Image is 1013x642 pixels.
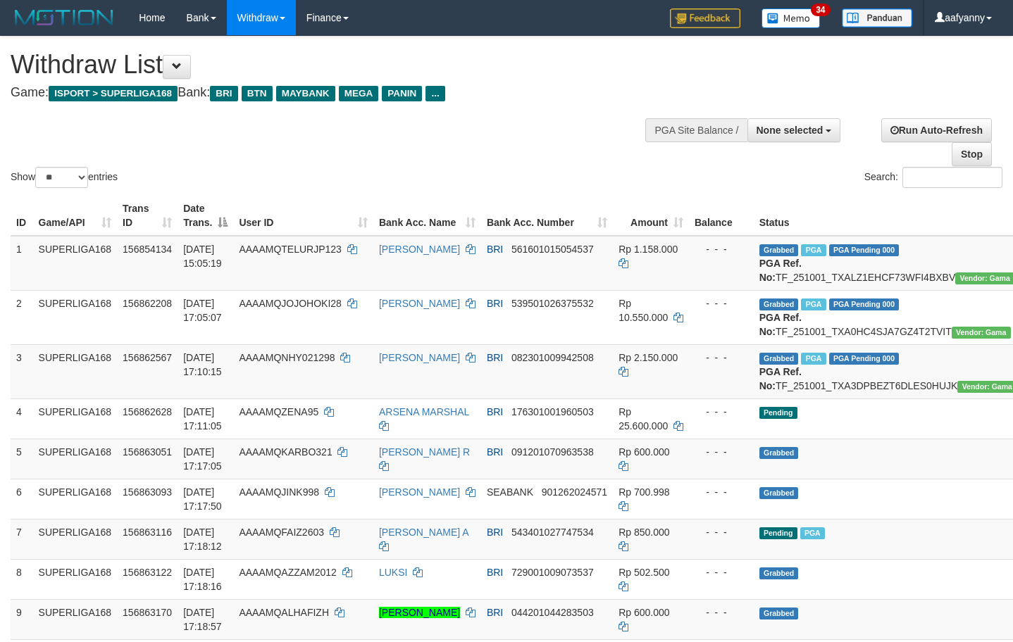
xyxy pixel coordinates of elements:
select: Showentries [35,167,88,188]
span: BRI [487,406,503,417]
button: None selected [747,118,841,142]
span: ISPORT > SUPERLIGA168 [49,86,178,101]
a: [PERSON_NAME] [379,244,460,255]
span: Pending [759,407,797,419]
th: Balance [689,196,754,236]
span: 156854134 [123,244,172,255]
td: SUPERLIGA168 [33,559,118,599]
span: 34 [811,4,830,16]
span: Copy 176301001960503 to clipboard [511,406,594,417]
span: 156863051 [123,446,172,458]
span: AAAAMQZENA95 [239,406,318,417]
span: BRI [487,298,503,309]
td: SUPERLIGA168 [33,236,118,291]
span: [DATE] 17:17:05 [183,446,222,472]
span: MAYBANK [276,86,335,101]
td: 2 [11,290,33,344]
a: ARSENA MARSHAL [379,406,469,417]
span: Grabbed [759,487,799,499]
span: 156862567 [123,352,172,363]
span: 156863170 [123,607,172,618]
span: Grabbed [759,608,799,619]
span: [DATE] 15:05:19 [183,244,222,269]
span: PGA Pending [829,244,900,256]
span: AAAAMQJOJOHOKI28 [239,298,341,309]
span: BRI [487,352,503,363]
span: 156863093 [123,486,172,498]
span: Grabbed [759,353,799,365]
td: SUPERLIGA168 [33,344,118,398]
label: Search: [864,167,1002,188]
td: 4 [11,398,33,439]
label: Show entries [11,167,118,188]
h4: Game: Bank: [11,86,661,100]
span: [DATE] 17:17:50 [183,486,222,512]
a: [PERSON_NAME] [379,486,460,498]
span: [DATE] 17:05:07 [183,298,222,323]
span: PANIN [382,86,422,101]
h1: Withdraw List [11,51,661,79]
td: 9 [11,599,33,639]
a: [PERSON_NAME] A [379,527,468,538]
a: [PERSON_NAME] R [379,446,470,458]
span: Copy 729001009073537 to clipboard [511,567,594,578]
span: BRI [210,86,237,101]
span: Copy 044201044283503 to clipboard [511,607,594,618]
span: AAAAMQFAIZ2603 [239,527,324,538]
div: - - - [695,351,748,365]
img: Feedback.jpg [670,8,740,28]
span: 156863122 [123,567,172,578]
span: BRI [487,527,503,538]
span: None selected [757,125,824,136]
th: Amount: activate to sort column ascending [613,196,689,236]
div: - - - [695,242,748,256]
span: ... [425,86,445,101]
span: BRI [487,446,503,458]
span: Pending [759,527,797,539]
th: User ID: activate to sort column ascending [233,196,373,236]
div: - - - [695,525,748,539]
span: Grabbed [759,447,799,459]
td: SUPERLIGA168 [33,519,118,559]
img: Button%20Memo.svg [762,8,821,28]
td: SUPERLIGA168 [33,290,118,344]
img: MOTION_logo.png [11,7,118,28]
td: 6 [11,479,33,519]
td: SUPERLIGA168 [33,398,118,439]
div: - - - [695,405,748,419]
span: 156862628 [123,406,172,417]
span: BTN [242,86,273,101]
span: Copy 901262024571 to clipboard [542,486,607,498]
b: PGA Ref. No: [759,366,802,391]
b: PGA Ref. No: [759,312,802,337]
span: AAAAMQNHY021298 [239,352,335,363]
span: AAAAMQAZZAM2012 [239,567,337,578]
span: AAAAMQJINK998 [239,486,319,498]
span: Grabbed [759,567,799,579]
span: Rp 2.150.000 [619,352,678,363]
span: BRI [487,607,503,618]
th: Bank Acc. Number: activate to sort column ascending [481,196,613,236]
b: PGA Ref. No: [759,258,802,283]
td: 3 [11,344,33,398]
span: Copy 082301009942508 to clipboard [511,352,594,363]
img: panduan.png [842,8,912,27]
span: Rp 1.158.000 [619,244,678,255]
td: SUPERLIGA168 [33,439,118,479]
div: - - - [695,565,748,579]
a: [PERSON_NAME] [379,352,460,363]
span: Copy 561601015054537 to clipboard [511,244,594,255]
th: ID [11,196,33,236]
span: [DATE] 17:18:57 [183,607,222,632]
input: Search: [902,167,1002,188]
td: SUPERLIGA168 [33,479,118,519]
span: Grabbed [759,244,799,256]
span: Grabbed [759,298,799,310]
span: Marked by aafsengchandara [800,527,825,539]
th: Date Trans.: activate to sort column descending [178,196,233,236]
th: Bank Acc. Name: activate to sort column ascending [373,196,481,236]
div: - - - [695,605,748,619]
div: - - - [695,485,748,499]
span: [DATE] 17:18:16 [183,567,222,592]
span: MEGA [339,86,379,101]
